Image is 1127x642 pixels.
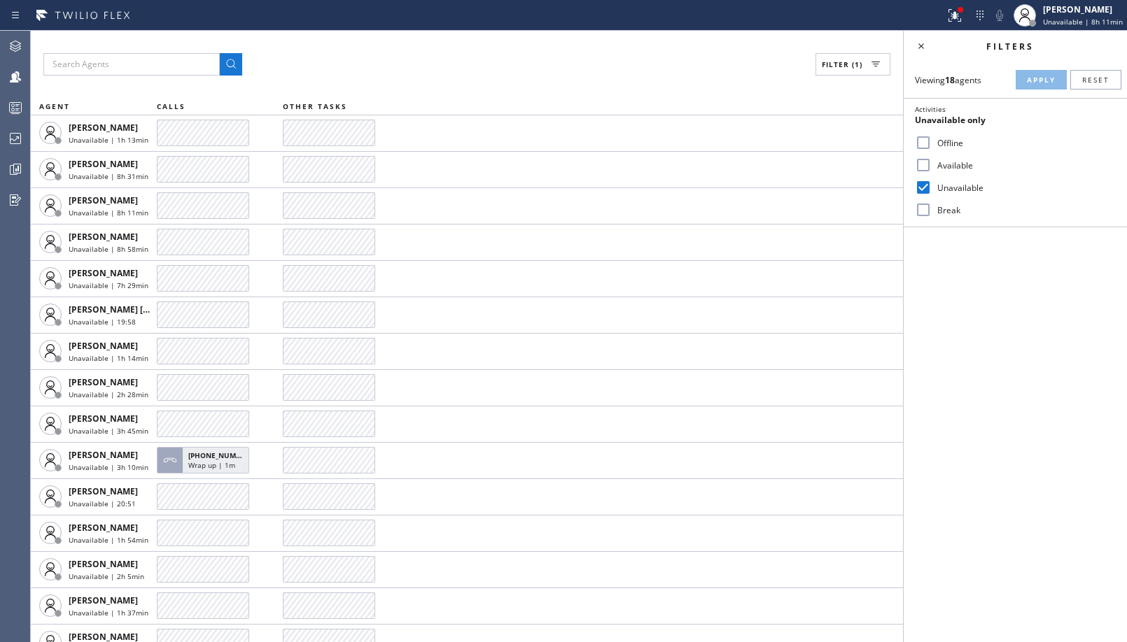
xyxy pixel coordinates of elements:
[69,280,148,290] span: Unavailable | 7h 29min
[188,460,235,470] span: Wrap up | 1m
[915,114,986,126] span: Unavailable only
[69,426,148,436] span: Unavailable | 3h 45min
[69,449,138,461] span: [PERSON_NAME]
[945,74,955,86] strong: 18
[69,522,138,534] span: [PERSON_NAME]
[69,244,148,254] span: Unavailable | 8h 58min
[69,353,148,363] span: Unavailable | 1h 14min
[69,413,138,425] span: [PERSON_NAME]
[1027,75,1056,85] span: Apply
[69,376,138,388] span: [PERSON_NAME]
[157,443,253,478] button: [PHONE_NUMBER]Wrap up | 1m
[815,53,890,76] button: Filter (1)
[69,535,148,545] span: Unavailable | 1h 54min
[69,158,138,170] span: [PERSON_NAME]
[43,53,220,76] input: Search Agents
[69,608,148,618] span: Unavailable | 1h 37min
[69,571,144,581] span: Unavailable | 2h 5min
[986,41,1034,52] span: Filters
[915,74,981,86] span: Viewing agents
[69,499,136,508] span: Unavailable | 20:51
[69,340,138,352] span: [PERSON_NAME]
[1043,17,1123,27] span: Unavailable | 8h 11min
[69,231,138,243] span: [PERSON_NAME]
[69,194,138,206] span: [PERSON_NAME]
[69,208,148,217] span: Unavailable | 8h 11min
[69,317,136,327] span: Unavailable | 19:58
[915,104,1116,114] div: Activities
[69,267,138,279] span: [PERSON_NAME]
[1082,75,1109,85] span: Reset
[1043,3,1123,15] div: [PERSON_NAME]
[39,101,70,111] span: AGENT
[188,450,252,460] span: [PHONE_NUMBER]
[1016,70,1067,90] button: Apply
[283,101,347,111] span: OTHER TASKS
[822,59,862,69] span: Filter (1)
[69,594,138,606] span: [PERSON_NAME]
[69,171,148,181] span: Unavailable | 8h 31min
[69,558,138,570] span: [PERSON_NAME]
[932,137,1116,149] label: Offline
[1070,70,1121,90] button: Reset
[69,390,148,399] span: Unavailable | 2h 28min
[157,101,185,111] span: CALLS
[69,122,138,134] span: [PERSON_NAME]
[932,204,1116,216] label: Break
[69,304,209,315] span: [PERSON_NAME] [PERSON_NAME]
[932,159,1116,171] label: Available
[69,462,148,472] span: Unavailable | 3h 10min
[69,485,138,497] span: [PERSON_NAME]
[69,135,148,145] span: Unavailable | 1h 13min
[990,6,1009,25] button: Mute
[932,182,1116,194] label: Unavailable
